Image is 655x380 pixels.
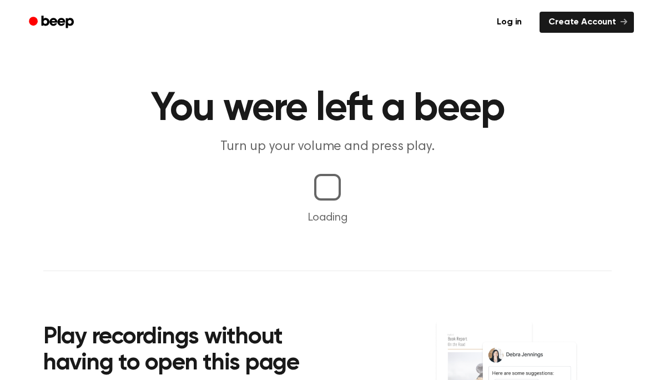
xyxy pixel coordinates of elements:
a: Beep [21,12,84,33]
a: Create Account [540,12,634,33]
p: Loading [13,209,642,226]
h2: Play recordings without having to open this page [43,324,342,377]
a: Log in [486,9,533,35]
h1: You were left a beep [43,89,612,129]
p: Turn up your volume and press play. [114,138,541,156]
